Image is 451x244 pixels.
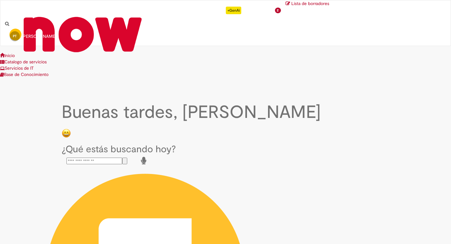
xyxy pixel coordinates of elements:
a: Favoritos : 2 [246,0,286,19]
span: Solicitudes [156,7,178,13]
i: Search from all sources [5,21,9,26]
span: 2 [275,8,281,13]
span: Lista de borradores [291,1,329,6]
h2: ¿Qué estás buscando hoy? [62,144,389,154]
img: ServiceNow [5,7,147,62]
h2: Buenas tardes, [PERSON_NAME] [62,103,389,122]
ul: Menú de encabezado [151,0,182,19]
ul: Menú de encabezado [182,0,200,19]
div: Padroniza [204,7,241,14]
a: Lista de borradores [5,0,446,7]
span: Favoritos [256,7,274,13]
a: Solicitudes : 0 [151,0,182,19]
a: Más : 2 [182,0,200,19]
img: happy-face.png [62,129,71,138]
a: PT [PERSON_NAME] [5,27,61,46]
p: +GenAi [226,7,241,14]
a: Ir a la página principal [0,0,151,19]
ul: Menú de encabezado [200,0,246,20]
span: PT [13,34,17,38]
span: Más [187,7,195,13]
ul: Menú de encabezado [246,0,286,19]
span: [PERSON_NAME] [22,33,56,39]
